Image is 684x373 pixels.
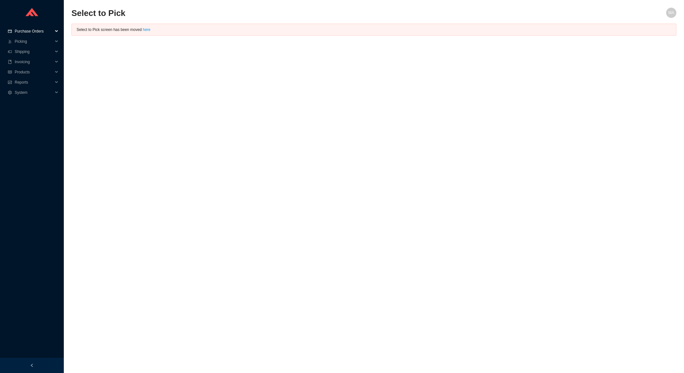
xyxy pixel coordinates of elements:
span: credit-card [8,29,12,33]
span: Reports [15,77,53,87]
h2: Select to Pick [71,8,525,19]
span: book [8,60,12,64]
span: Invoicing [15,57,53,67]
span: System [15,87,53,98]
span: Products [15,67,53,77]
a: here [143,27,150,32]
span: Picking [15,36,53,47]
span: left [30,363,34,367]
span: read [8,70,12,74]
span: MA [668,8,674,18]
span: fund [8,80,12,84]
div: Select to Pick screen has been moved [77,26,671,33]
span: setting [8,91,12,94]
span: Shipping [15,47,53,57]
span: Purchase Orders [15,26,53,36]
